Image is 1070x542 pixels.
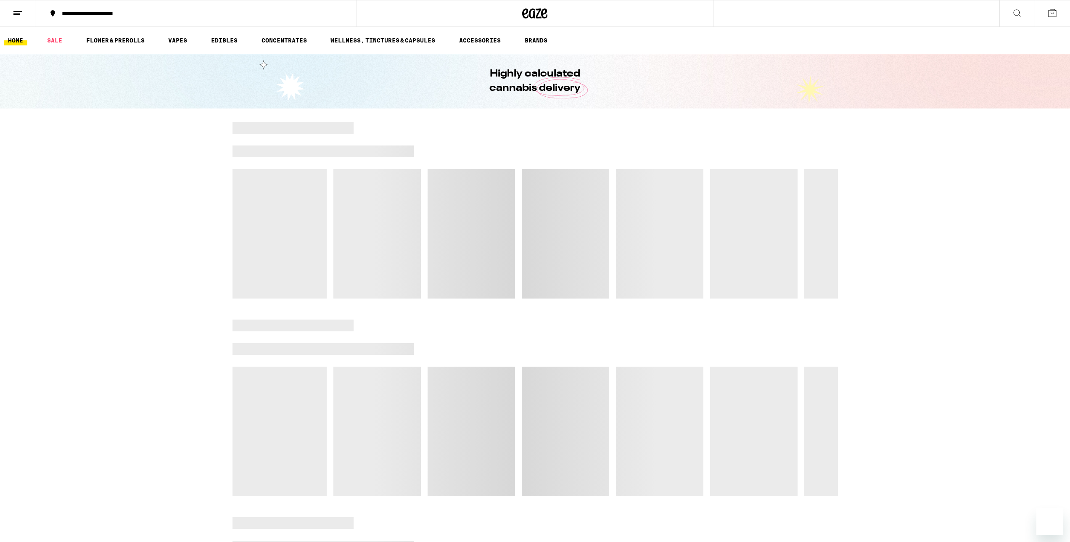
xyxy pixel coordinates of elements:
a: ACCESSORIES [455,35,505,45]
a: WELLNESS, TINCTURES & CAPSULES [326,35,439,45]
h1: Highly calculated cannabis delivery [466,67,605,95]
a: EDIBLES [207,35,242,45]
a: HOME [4,35,27,45]
iframe: Button to launch messaging window [1036,508,1063,535]
a: SALE [43,35,66,45]
a: CONCENTRATES [257,35,311,45]
a: VAPES [164,35,191,45]
a: BRANDS [520,35,552,45]
a: FLOWER & PREROLLS [82,35,149,45]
